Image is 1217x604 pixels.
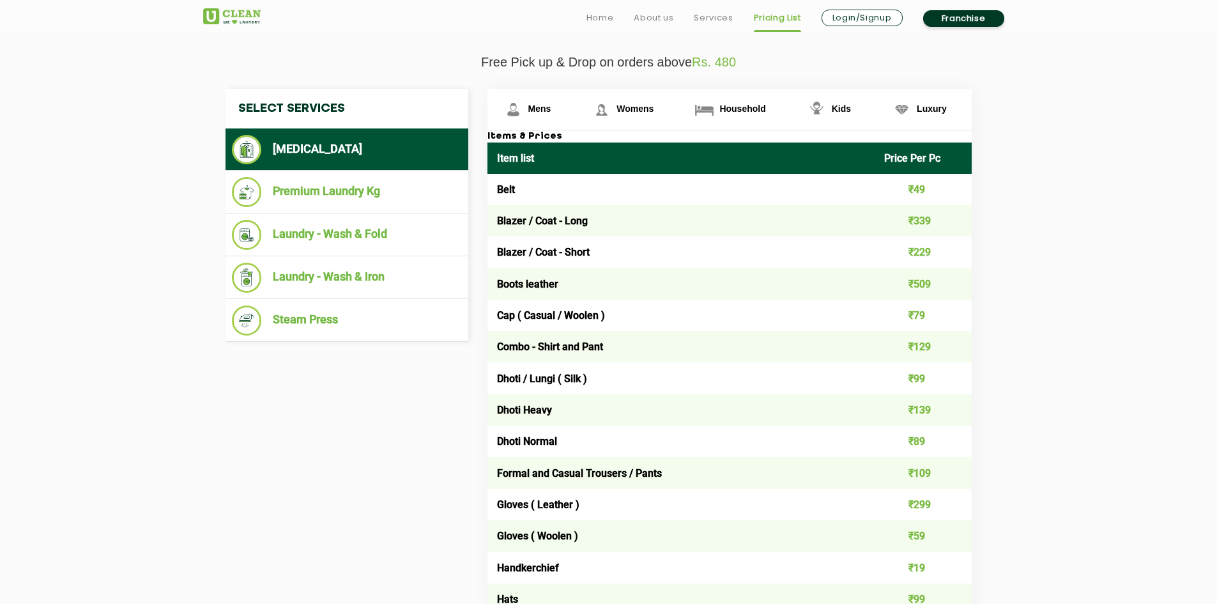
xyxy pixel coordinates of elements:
td: Combo - Shirt and Pant [487,331,875,362]
td: Blazer / Coat - Long [487,205,875,236]
td: ₹109 [875,457,972,488]
td: Gloves ( Woolen ) [487,520,875,552]
span: Womens [616,104,654,114]
a: Pricing List [754,10,801,26]
td: ₹59 [875,520,972,552]
th: Item list [487,143,875,174]
h3: Items & Prices [487,131,972,143]
td: ₹99 [875,362,972,394]
td: Dhoti / Lungi ( Silk ) [487,362,875,394]
span: Kids [832,104,851,114]
h4: Select Services [226,89,468,128]
td: Blazer / Coat - Short [487,236,875,268]
span: Rs. 480 [692,55,736,69]
td: ₹129 [875,331,972,362]
td: Gloves ( Leather ) [487,489,875,520]
td: Cap ( Casual / Woolen ) [487,300,875,331]
img: Mens [502,98,524,121]
img: Dry Cleaning [232,135,262,164]
td: ₹229 [875,236,972,268]
img: Premium Laundry Kg [232,177,262,207]
td: Dhoti Normal [487,426,875,457]
td: Handkerchief [487,552,875,583]
td: ₹509 [875,268,972,300]
a: Franchise [923,10,1004,27]
td: ₹49 [875,174,972,205]
a: Login/Signup [822,10,903,26]
td: ₹299 [875,489,972,520]
td: Formal and Casual Trousers / Pants [487,457,875,488]
li: Laundry - Wash & Iron [232,263,462,293]
td: Boots leather [487,268,875,300]
img: Household [693,98,716,121]
span: Household [719,104,765,114]
img: Steam Press [232,306,262,336]
a: About us [634,10,673,26]
td: ₹139 [875,394,972,426]
img: Womens [590,98,613,121]
td: ₹89 [875,426,972,457]
a: Services [694,10,733,26]
td: ₹19 [875,552,972,583]
li: Steam Press [232,306,462,336]
a: Home [586,10,614,26]
img: UClean Laundry and Dry Cleaning [203,8,261,24]
li: [MEDICAL_DATA] [232,135,462,164]
td: Dhoti Heavy [487,394,875,426]
img: Kids [806,98,828,121]
li: Laundry - Wash & Fold [232,220,462,250]
img: Laundry - Wash & Fold [232,220,262,250]
span: Luxury [917,104,947,114]
td: ₹79 [875,300,972,331]
td: ₹339 [875,205,972,236]
span: Mens [528,104,551,114]
td: Belt [487,174,875,205]
img: Laundry - Wash & Iron [232,263,262,293]
img: Luxury [891,98,913,121]
li: Premium Laundry Kg [232,177,462,207]
th: Price Per Pc [875,143,972,174]
p: Free Pick up & Drop on orders above [203,55,1014,70]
